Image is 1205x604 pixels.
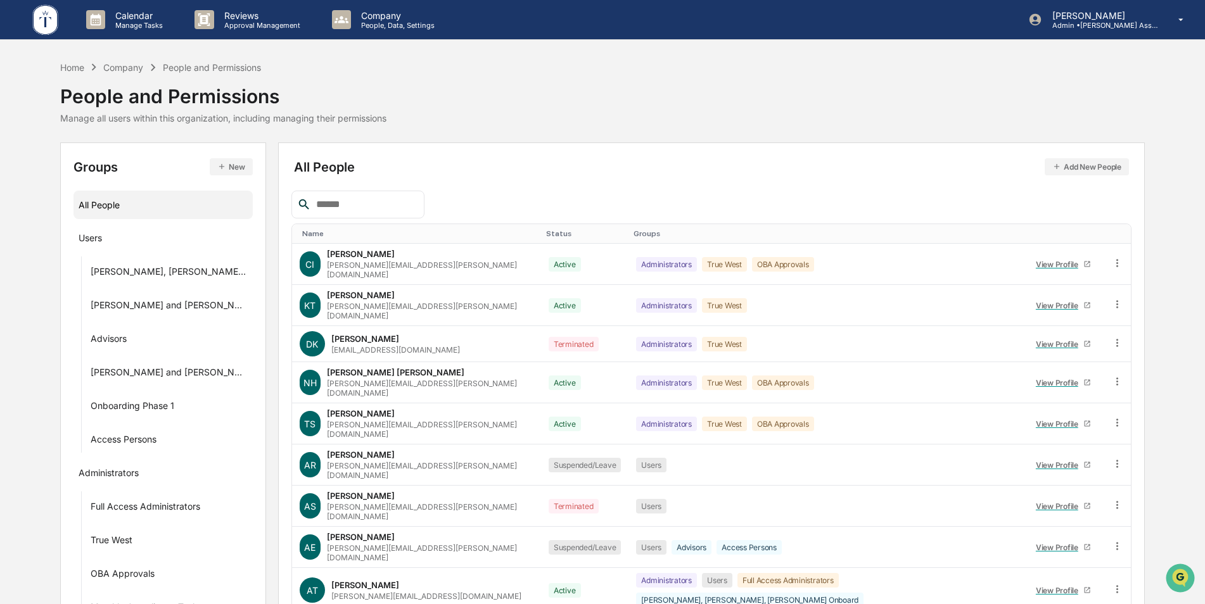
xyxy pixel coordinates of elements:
[13,185,23,195] div: 🔎
[304,418,316,429] span: TS
[636,540,666,555] div: Users
[549,375,581,390] div: Active
[1030,455,1096,475] a: View Profile
[327,502,533,521] div: [PERSON_NAME][EMAIL_ADDRESS][PERSON_NAME][DOMAIN_NAME]
[331,334,399,344] div: [PERSON_NAME]
[327,379,533,398] div: [PERSON_NAME][EMAIL_ADDRESS][PERSON_NAME][DOMAIN_NAME]
[549,499,599,513] div: Terminated
[210,158,252,175] button: New
[327,491,395,501] div: [PERSON_NAME]
[304,300,316,311] span: KT
[105,10,169,21] p: Calendar
[1030,334,1096,354] a: View Profile
[702,375,747,390] div: True West
[126,215,153,224] span: Pylon
[305,259,314,270] span: CI
[60,75,386,108] div: People and Permissions
[103,62,143,73] div: Company
[91,333,127,348] div: Advisors
[89,214,153,224] a: Powered byPylon
[331,345,460,355] div: [EMAIL_ADDRESS][DOMAIN_NAME]
[91,400,174,415] div: Onboarding Phase 1
[25,160,82,172] span: Preclearance
[91,501,200,516] div: Full Access Administrators
[717,540,782,555] div: Access Persons
[105,21,169,30] p: Manage Tasks
[327,420,533,439] div: [PERSON_NAME][EMAIL_ADDRESS][PERSON_NAME][DOMAIN_NAME]
[60,113,386,123] div: Manage all users within this organization, including managing their permissions
[304,501,316,512] span: AS
[1030,296,1096,315] a: View Profile
[1030,538,1096,557] a: View Profile
[91,568,155,583] div: OBA Approvals
[91,299,247,315] div: [PERSON_NAME] and [PERSON_NAME] Onboarding
[43,110,160,120] div: We're available if you need us!
[302,229,536,238] div: Toggle SortBy
[1030,581,1096,600] a: View Profile
[1036,460,1083,470] div: View Profile
[13,97,35,120] img: 1746055101610-c473b297-6a78-478c-a979-82029cc54cd1
[327,532,395,542] div: [PERSON_NAME]
[636,458,666,472] div: Users
[30,3,61,37] img: logo
[331,591,521,601] div: [PERSON_NAME][EMAIL_ADDRESS][DOMAIN_NAME]
[1045,158,1129,175] button: Add New People
[91,534,132,550] div: True West
[214,21,307,30] p: Approval Management
[636,417,697,431] div: Administrators
[79,467,139,482] div: Administrators
[636,499,666,513] div: Users
[351,10,441,21] p: Company
[1036,419,1083,429] div: View Profile
[327,543,533,562] div: [PERSON_NAME][EMAIL_ADDRESS][PERSON_NAME][DOMAIN_NAME]
[702,417,747,431] div: True West
[1036,501,1083,511] div: View Profile
[1030,414,1096,434] a: View Profile
[327,367,464,377] div: [PERSON_NAME] [PERSON_NAME]
[87,154,162,177] a: 🗄️Attestations
[13,27,231,47] p: How can we help?
[92,161,102,171] div: 🗄️
[1114,229,1126,238] div: Toggle SortBy
[672,540,711,555] div: Advisors
[25,184,80,196] span: Data Lookup
[752,375,814,390] div: OBA Approvals
[1036,260,1083,269] div: View Profile
[327,408,395,418] div: [PERSON_NAME]
[636,337,697,351] div: Administrators
[634,229,1017,238] div: Toggle SortBy
[294,158,1129,175] div: All People
[702,573,732,588] div: Users
[105,160,157,172] span: Attestations
[73,158,252,175] div: Groups
[549,540,621,555] div: Suspended/Leave
[1030,373,1096,393] a: View Profile
[702,257,747,272] div: True West
[1042,10,1160,21] p: [PERSON_NAME]
[79,194,247,215] div: All People
[636,573,697,588] div: Administrators
[546,229,623,238] div: Toggle SortBy
[549,458,621,472] div: Suspended/Leave
[702,298,747,313] div: True West
[8,154,87,177] a: 🖐️Preclearance
[1030,255,1096,274] a: View Profile
[549,337,599,351] div: Terminated
[304,542,316,553] span: AE
[351,21,441,30] p: People, Data, Settings
[1036,543,1083,552] div: View Profile
[1164,562,1199,596] iframe: Open customer support
[13,161,23,171] div: 🖐️
[752,257,814,272] div: OBA Approvals
[215,101,231,116] button: Start new chat
[327,461,533,480] div: [PERSON_NAME][EMAIL_ADDRESS][PERSON_NAME][DOMAIN_NAME]
[91,266,247,281] div: [PERSON_NAME], [PERSON_NAME], [PERSON_NAME] Onboard
[549,417,581,431] div: Active
[1030,496,1096,516] a: View Profile
[304,460,316,470] span: AR
[91,367,247,382] div: [PERSON_NAME] and [PERSON_NAME] Onboarding
[307,585,318,596] span: AT
[702,337,747,351] div: True West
